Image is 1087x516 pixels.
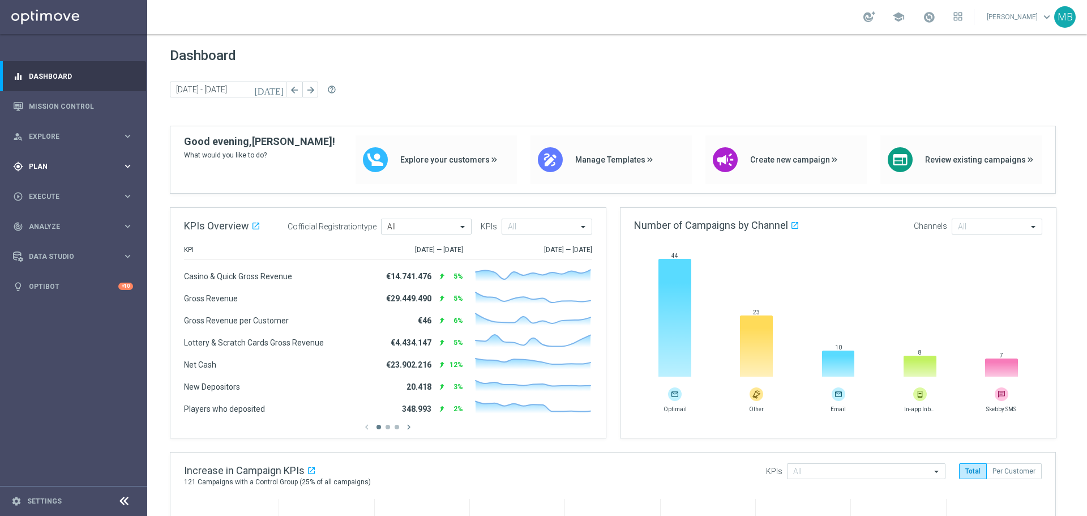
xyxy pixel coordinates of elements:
a: Mission Control [29,91,133,121]
span: Data Studio [29,253,122,260]
div: Data Studio [13,251,122,262]
span: Plan [29,163,122,170]
i: play_circle_outline [13,191,23,202]
i: gps_fixed [13,161,23,172]
span: school [892,11,905,23]
div: Plan [13,161,122,172]
span: keyboard_arrow_down [1041,11,1053,23]
div: Mission Control [13,91,133,121]
div: Optibot [13,271,133,301]
div: Execute [13,191,122,202]
i: keyboard_arrow_right [122,131,133,142]
i: keyboard_arrow_right [122,221,133,232]
button: gps_fixed Plan keyboard_arrow_right [12,162,134,171]
button: equalizer Dashboard [12,72,134,81]
div: Analyze [13,221,122,232]
a: [PERSON_NAME]keyboard_arrow_down [986,8,1054,25]
a: Dashboard [29,61,133,91]
i: person_search [13,131,23,142]
button: Mission Control [12,102,134,111]
div: Dashboard [13,61,133,91]
span: Execute [29,193,122,200]
span: Analyze [29,223,122,230]
button: Data Studio keyboard_arrow_right [12,252,134,261]
i: keyboard_arrow_right [122,251,133,262]
div: +10 [118,283,133,290]
button: play_circle_outline Execute keyboard_arrow_right [12,192,134,201]
i: keyboard_arrow_right [122,191,133,202]
i: track_changes [13,221,23,232]
button: track_changes Analyze keyboard_arrow_right [12,222,134,231]
i: keyboard_arrow_right [122,161,133,172]
i: settings [11,496,22,506]
div: MB [1054,6,1076,28]
a: Settings [27,498,62,505]
span: Explore [29,133,122,140]
a: Optibot [29,271,118,301]
i: lightbulb [13,282,23,292]
button: person_search Explore keyboard_arrow_right [12,132,134,141]
button: lightbulb Optibot +10 [12,282,134,291]
i: equalizer [13,71,23,82]
div: Explore [13,131,122,142]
